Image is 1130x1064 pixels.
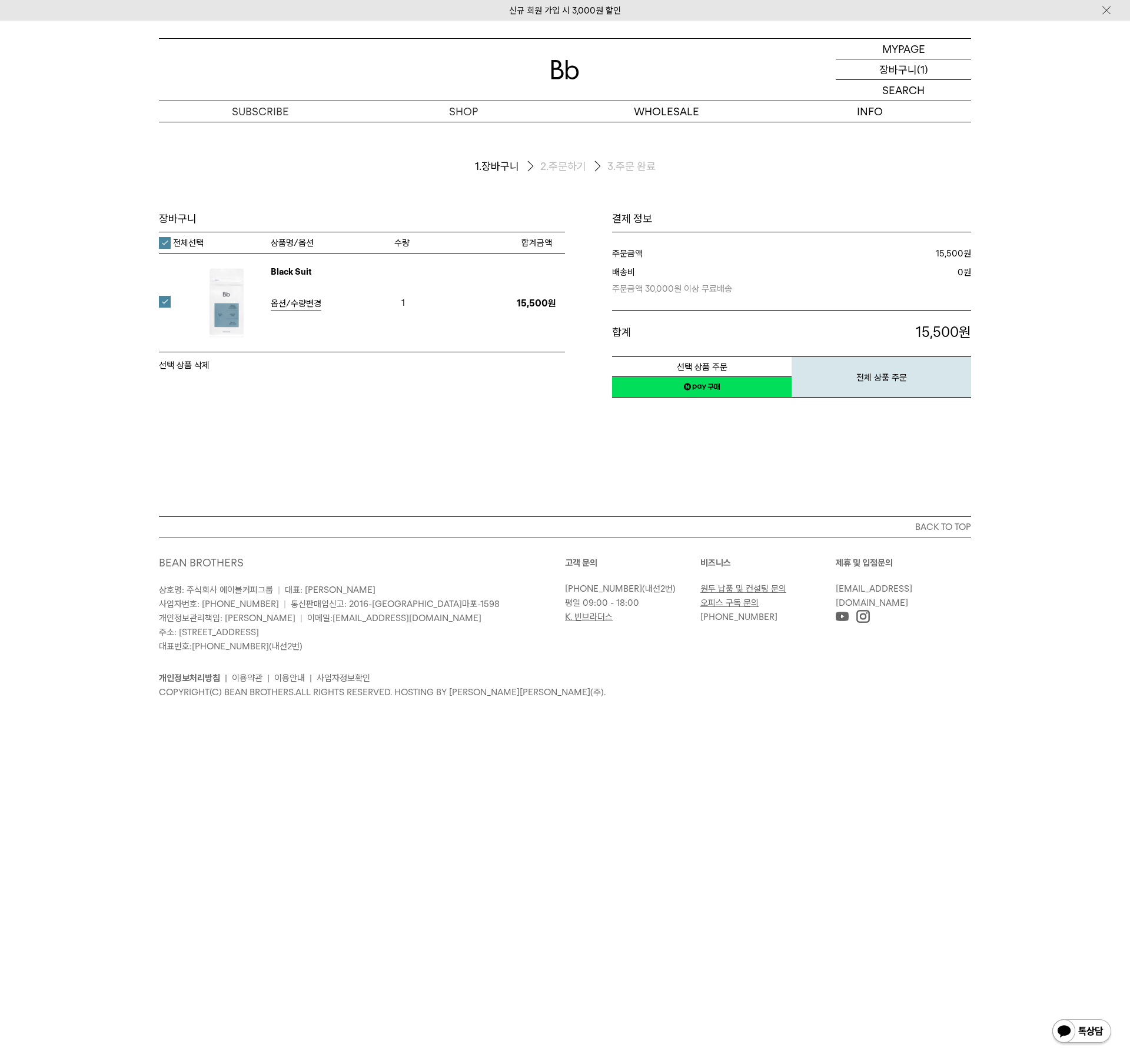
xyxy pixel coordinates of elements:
a: [PHONE_NUMBER] [700,612,777,622]
img: 카카오톡 채널 1:1 채팅 버튼 [1051,1018,1112,1046]
p: WHOLESALE [565,101,768,122]
li: 주문 완료 [607,159,656,174]
a: 신규 회원 가입 시 3,000원 할인 [509,5,621,16]
img: 로고 [551,60,579,79]
li: | [310,671,312,685]
span: | [284,599,286,609]
p: 장바구니 [879,59,917,79]
a: 장바구니 (1) [836,59,971,80]
dd: 원 [789,246,971,261]
a: 옵션/수량변경 [271,296,321,311]
th: 수량 [394,232,508,254]
p: (1) [917,59,928,79]
dt: 배송비 [612,265,845,296]
button: BACK TO TOP [159,516,971,538]
span: 1. [475,159,481,174]
span: 개인정보관리책임: [PERSON_NAME] [159,613,295,623]
a: 이용안내 [274,673,305,683]
li: | [267,671,270,685]
a: 오피스 구독 문의 [700,598,759,608]
li: 장바구니 [475,157,540,176]
button: 전체 상품 주문 [792,356,971,398]
a: 이용약관 [232,673,262,683]
a: BEAN BROTHERS [159,556,244,569]
span: 대표번호: (내선2번) [159,641,303,652]
a: K. 빈브라더스 [565,612,613,622]
li: 주문하기 [540,157,607,176]
span: 대표: [PERSON_NAME] [285,585,375,595]
p: 15,500원 [508,298,565,309]
span: 2. [540,159,549,174]
dt: 주문금액 [612,246,789,261]
th: 상품명/옵션 [271,232,394,254]
button: 선택 상품 삭제 [159,358,210,372]
dd: 원 [845,265,972,296]
a: 개인정보처리방침 [159,673,220,683]
a: [EMAIL_ADDRESS][DOMAIN_NAME] [836,583,912,608]
span: 옵션/수량변경 [271,298,321,309]
p: 원 [773,322,971,342]
strong: 0 [958,267,963,278]
p: 비즈니스 [700,556,836,570]
span: 15,500 [916,323,959,341]
span: | [278,585,280,595]
p: 주문금액 30,000원 이상 무료배송 [612,279,845,296]
p: (내선2번) [565,582,694,596]
a: 새창 [612,376,792,398]
th: 합계금액 [508,232,565,254]
label: 전체선택 [159,237,204,249]
p: SEARCH [882,80,925,101]
p: 제휴 및 입점문의 [836,556,971,570]
a: [PHONE_NUMBER] [192,641,269,652]
a: MYPAGE [836,39,971,59]
img: Black Suit [188,265,265,341]
a: SUBSCRIBE [159,101,362,122]
li: | [225,671,227,685]
a: Black Suit [271,266,311,277]
p: 평일 09:00 - 18:00 [565,596,694,610]
span: 이메일: [307,613,481,623]
span: 주소: [STREET_ADDRESS] [159,627,259,638]
a: [PHONE_NUMBER] [565,583,642,594]
h1: 결제 정보 [612,212,971,226]
a: SHOP [362,101,565,122]
dt: 합계 [612,322,773,342]
p: COPYRIGHT(C) BEAN BROTHERS. ALL RIGHTS RESERVED. HOSTING BY [PERSON_NAME][PERSON_NAME](주). [159,685,971,699]
a: [EMAIL_ADDRESS][DOMAIN_NAME] [333,613,481,623]
a: 원두 납품 및 컨설팅 문의 [700,583,786,594]
button: 선택 상품 주문 [612,356,792,377]
span: 1 [394,294,412,312]
span: | [300,613,303,623]
strong: 15,500 [936,248,963,259]
span: 사업자번호: [PHONE_NUMBER] [159,599,279,609]
span: 통신판매업신고: 2016-[GEOGRAPHIC_DATA]마포-1598 [291,599,500,609]
p: INFO [768,101,971,122]
span: 상호명: 주식회사 에이블커피그룹 [159,585,273,595]
p: MYPAGE [882,39,925,59]
p: 고객 문의 [565,556,700,570]
h3: 장바구니 [159,212,565,226]
a: 사업자정보확인 [317,673,370,683]
span: 3. [607,159,616,174]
